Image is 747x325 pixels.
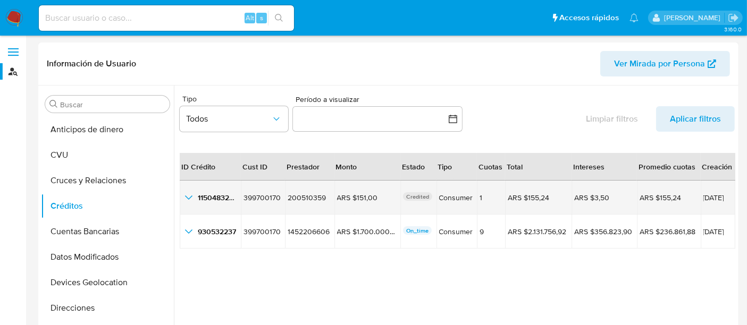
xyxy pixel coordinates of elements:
[41,244,174,270] button: Datos Modificados
[39,11,294,25] input: Buscar usuario o caso...
[60,100,165,109] input: Buscar
[41,295,174,321] button: Direcciones
[246,13,254,23] span: Alt
[268,11,290,25] button: search-icon
[664,13,724,23] p: juanmanuel.andragnes@mercadolibre.com
[630,13,639,22] a: Notificaciones
[260,13,263,23] span: s
[47,58,136,69] h1: Información de Usuario
[41,193,174,219] button: Créditos
[41,142,174,168] button: CVU
[41,117,174,142] button: Anticipos de dinero
[614,51,705,76] span: Ver Mirada por Persona
[49,100,58,108] button: Buscar
[559,12,619,23] span: Accesos rápidos
[41,270,174,295] button: Devices Geolocation
[41,168,174,193] button: Cruces y Relaciones
[41,219,174,244] button: Cuentas Bancarias
[600,51,730,76] button: Ver Mirada por Persona
[728,12,739,23] a: Salir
